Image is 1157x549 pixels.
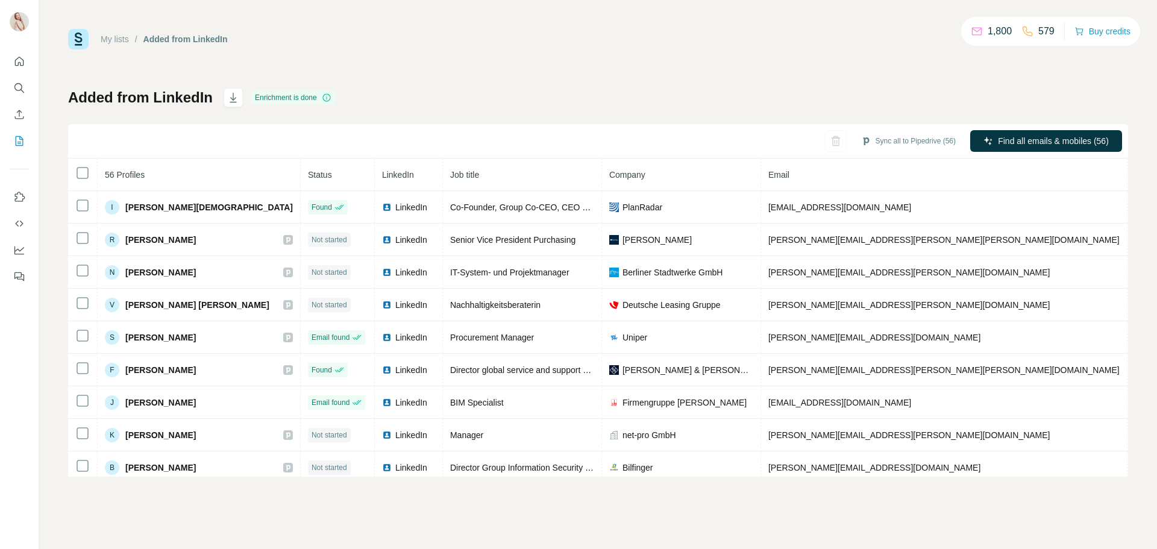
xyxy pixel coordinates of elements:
li: / [135,33,137,45]
span: [PERSON_NAME] [125,234,196,246]
span: [PERSON_NAME][EMAIL_ADDRESS][PERSON_NAME][DOMAIN_NAME] [768,268,1050,277]
span: Senior Vice President Purchasing [450,235,575,245]
span: Not started [312,267,347,278]
img: LinkedIn logo [382,268,392,277]
button: My lists [10,130,29,152]
span: Not started [312,430,347,441]
span: IT-System- und Projektmanager [450,268,569,277]
img: LinkedIn logo [382,235,392,245]
span: 56 Profiles [105,170,145,180]
span: Email found [312,332,350,343]
button: Feedback [10,266,29,287]
img: LinkedIn logo [382,202,392,212]
button: Sync all to Pipedrive (56) [853,132,964,150]
span: [PERSON_NAME][DEMOGRAPHIC_DATA] [125,201,293,213]
span: [PERSON_NAME][EMAIL_ADDRESS][PERSON_NAME][DOMAIN_NAME] [768,430,1050,440]
span: Director Group Information Security & Enterprise Architecture (aka CISO) [450,463,723,472]
button: Enrich CSV [10,104,29,125]
button: Quick start [10,51,29,72]
img: LinkedIn logo [382,430,392,440]
img: Avatar [10,12,29,31]
span: [PERSON_NAME] [125,331,196,344]
span: [PERSON_NAME] [125,364,196,376]
img: company-logo [609,333,619,342]
span: LinkedIn [395,429,427,441]
span: [PERSON_NAME] [125,266,196,278]
span: [PERSON_NAME] [125,462,196,474]
img: company-logo [609,235,619,245]
div: J [105,395,119,410]
span: LinkedIn [395,201,427,213]
span: Manager [450,430,483,440]
div: Enrichment is done [251,90,335,105]
span: [PERSON_NAME][EMAIL_ADDRESS][DOMAIN_NAME] [768,463,980,472]
img: company-logo [609,463,619,472]
span: [PERSON_NAME] [125,429,196,441]
span: Not started [312,234,347,245]
span: PlanRadar [622,201,662,213]
img: LinkedIn logo [382,365,392,375]
img: Surfe Logo [68,29,89,49]
span: LinkedIn [395,364,427,376]
span: Email [768,170,789,180]
a: My lists [101,34,129,44]
span: LinkedIn [395,331,427,344]
div: N [105,265,119,280]
button: Buy credits [1074,23,1130,40]
span: Found [312,202,332,213]
span: Berliner Stadtwerke GmbH [622,266,723,278]
img: company-logo [609,202,619,212]
div: I [105,200,119,215]
p: 579 [1038,24,1055,39]
div: B [105,460,119,475]
span: Deutsche Leasing Gruppe [622,299,721,311]
span: Find all emails & mobiles (56) [998,135,1109,147]
img: company-logo [609,300,619,310]
span: Not started [312,300,347,310]
span: [PERSON_NAME] & [PERSON_NAME] [622,364,753,376]
img: company-logo [609,268,619,277]
span: Uniper [622,331,647,344]
span: Found [312,365,332,375]
span: Procurement Manager [450,333,534,342]
div: S [105,330,119,345]
div: Added from LinkedIn [143,33,228,45]
span: Bilfinger [622,462,653,474]
img: LinkedIn logo [382,333,392,342]
span: [PERSON_NAME][EMAIL_ADDRESS][PERSON_NAME][DOMAIN_NAME] [768,300,1050,310]
span: Not started [312,462,347,473]
button: Dashboard [10,239,29,261]
span: LinkedIn [395,397,427,409]
span: [PERSON_NAME] [PERSON_NAME] [125,299,269,311]
span: LinkedIn [395,234,427,246]
span: [EMAIL_ADDRESS][DOMAIN_NAME] [768,202,911,212]
img: company-logo [609,398,619,407]
span: [EMAIL_ADDRESS][DOMAIN_NAME] [768,398,911,407]
span: LinkedIn [395,462,427,474]
span: LinkedIn [395,299,427,311]
img: LinkedIn logo [382,463,392,472]
p: 1,800 [988,24,1012,39]
div: F [105,363,119,377]
div: K [105,428,119,442]
span: [PERSON_NAME] [125,397,196,409]
span: Company [609,170,645,180]
span: net-pro GmbH [622,429,676,441]
span: Director global service and support management [450,365,632,375]
img: company-logo [609,365,619,375]
img: LinkedIn logo [382,300,392,310]
span: LinkedIn [395,266,427,278]
span: Nachhaltigkeitsberaterin [450,300,541,310]
span: [PERSON_NAME][EMAIL_ADDRESS][PERSON_NAME][PERSON_NAME][DOMAIN_NAME] [768,365,1120,375]
span: Firmengruppe [PERSON_NAME] [622,397,747,409]
span: [PERSON_NAME][EMAIL_ADDRESS][PERSON_NAME][PERSON_NAME][DOMAIN_NAME] [768,235,1120,245]
div: V [105,298,119,312]
h1: Added from LinkedIn [68,88,213,107]
img: LinkedIn logo [382,398,392,407]
span: Job title [450,170,479,180]
button: Find all emails & mobiles (56) [970,130,1122,152]
span: LinkedIn [382,170,414,180]
span: Co-Founder, Group Co-CEO, CEO MENA & APAC [450,202,639,212]
button: Use Surfe API [10,213,29,234]
button: Use Surfe on LinkedIn [10,186,29,208]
